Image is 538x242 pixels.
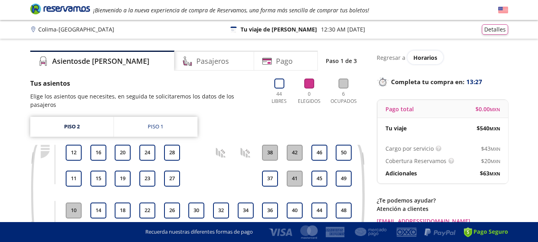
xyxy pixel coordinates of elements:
h4: Pasajeros [196,56,229,67]
button: 18 [115,203,131,218]
p: Recuerda nuestras diferentes formas de pago [145,228,253,236]
span: $ 0.00 [475,105,500,113]
p: Tus asientos [30,79,260,88]
span: $ 540 [477,124,500,132]
a: Brand Logo [30,3,90,17]
h4: Pago [276,56,293,67]
p: 44 Libres [268,91,290,105]
button: 38 [262,145,278,161]
span: $ 43 [481,144,500,153]
button: 28 [164,145,180,161]
p: 0 Elegidos [296,91,323,105]
button: 19 [115,171,131,187]
button: 34 [238,203,254,218]
p: Colima - [GEOGRAPHIC_DATA] [38,25,114,33]
small: MXN [489,171,500,177]
button: 15 [90,171,106,187]
button: 23 [139,171,155,187]
button: 50 [336,145,352,161]
span: $ 63 [480,169,500,177]
p: Cobertura Reservamos [385,157,446,165]
p: Paso 1 de 3 [326,57,357,65]
button: 44 [311,203,327,218]
button: 27 [164,171,180,187]
button: 10 [66,203,82,218]
small: MXN [491,146,500,152]
p: Completa tu compra en : [377,76,508,87]
p: Adicionales [385,169,417,177]
p: Tu viaje [385,124,407,132]
p: Cargo por servicio [385,144,434,153]
small: MXN [490,106,500,112]
span: 13:27 [466,77,482,87]
button: 30 [188,203,204,218]
button: English [498,5,508,15]
button: 37 [262,171,278,187]
p: Pago total [385,105,414,113]
button: 24 [139,145,155,161]
button: Detalles [482,24,508,35]
span: $ 20 [481,157,500,165]
p: 12:30 AM [DATE] [321,25,365,33]
p: 6 Ocupados [329,91,359,105]
div: Piso 1 [148,123,163,131]
button: 20 [115,145,131,161]
small: MXN [489,126,500,132]
button: 36 [262,203,278,218]
button: 11 [66,171,82,187]
p: Atención a clientes [377,205,508,213]
button: 45 [311,171,327,187]
i: Brand Logo [30,3,90,15]
button: 41 [287,171,303,187]
div: Regresar a ver horarios [377,51,508,64]
button: 16 [90,145,106,161]
a: Piso 2 [30,117,113,137]
p: ¿Te podemos ayudar? [377,196,508,205]
em: ¡Bienvenido a la nueva experiencia de compra de Reservamos, una forma más sencilla de comprar tus... [93,6,369,14]
p: Tu viaje de [PERSON_NAME] [241,25,317,33]
button: 49 [336,171,352,187]
a: Piso 1 [114,117,198,137]
button: 22 [139,203,155,218]
h4: Asientos de [PERSON_NAME] [52,56,149,67]
button: 12 [66,145,82,161]
button: 32 [213,203,229,218]
a: [EMAIL_ADDRESS][DOMAIN_NAME] [377,217,508,225]
button: 46 [311,145,327,161]
button: 48 [336,203,352,218]
p: Regresar a [377,53,405,62]
span: Horarios [413,54,437,61]
button: 14 [90,203,106,218]
p: Elige los asientos que necesites, en seguida te solicitaremos los datos de los pasajeros [30,92,260,109]
button: 42 [287,145,303,161]
small: MXN [491,158,500,164]
button: 40 [287,203,303,218]
button: 26 [164,203,180,218]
